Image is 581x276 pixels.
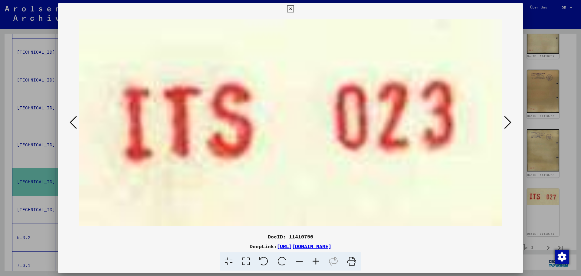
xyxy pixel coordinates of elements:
div: DocID: 11410756 [58,233,523,240]
div: DeepLink: [58,243,523,250]
img: Zustimmung ändern [555,250,569,264]
a: [URL][DOMAIN_NAME] [277,243,331,249]
img: 002.jpg [79,15,502,231]
div: Zustimmung ändern [554,249,569,264]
